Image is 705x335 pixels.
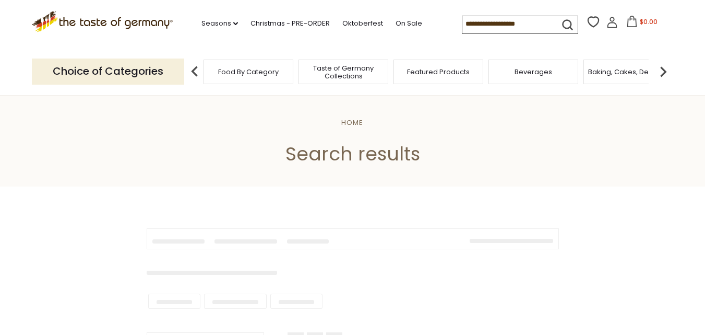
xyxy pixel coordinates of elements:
[407,68,470,76] a: Featured Products
[341,118,363,128] a: Home
[250,18,330,29] a: Christmas - PRE-ORDER
[515,68,552,76] a: Beverages
[32,59,184,84] p: Choice of Categories
[218,68,279,76] a: Food By Category
[396,18,422,29] a: On Sale
[32,142,673,166] h1: Search results
[640,17,658,26] span: $0.00
[653,61,674,82] img: next arrow
[588,68,669,76] a: Baking, Cakes, Desserts
[201,18,238,29] a: Seasons
[342,18,383,29] a: Oktoberfest
[302,64,385,80] a: Taste of Germany Collections
[184,61,205,82] img: previous arrow
[620,16,664,31] button: $0.00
